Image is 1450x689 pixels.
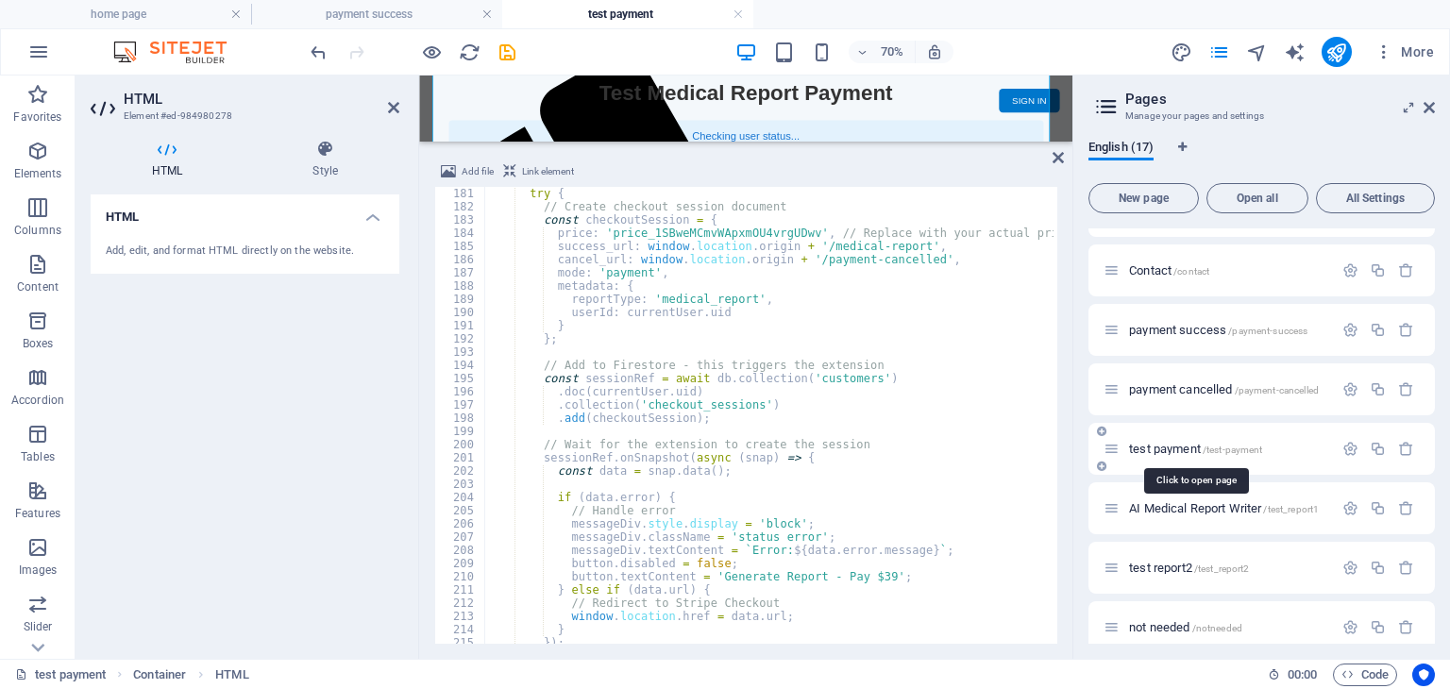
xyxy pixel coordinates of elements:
div: test report2/test_report2 [1123,562,1333,574]
p: Slider [24,619,53,634]
div: 196 [435,385,486,398]
h4: payment success [251,4,502,25]
div: 208 [435,544,486,557]
span: Click to open page [1129,561,1249,575]
span: not needed [1129,620,1242,634]
div: not needed/notneeded [1123,621,1333,633]
i: AI Writer [1284,42,1306,63]
i: Undo: Change HTML (Ctrl+Z) [308,42,329,63]
button: Add file [438,160,497,183]
div: 198 [435,412,486,425]
div: 183 [435,213,486,227]
div: 211 [435,583,486,597]
h4: Style [251,140,399,179]
h3: Element #ed-984980278 [124,108,362,125]
div: Settings [1342,441,1358,457]
div: 206 [435,517,486,530]
div: Settings [1342,381,1358,397]
div: Duplicate [1370,500,1386,516]
span: /notneeded [1192,623,1242,633]
div: payment success/payment-success [1123,324,1333,336]
div: Contact/contact [1123,264,1333,277]
div: Add, edit, and format HTML directly on the website. [106,244,384,260]
nav: breadcrumb [133,664,248,686]
i: Navigator [1246,42,1268,63]
div: 199 [435,425,486,438]
div: Remove [1398,262,1414,278]
h2: HTML [124,91,399,108]
p: Content [17,279,59,294]
span: test payment [1129,442,1262,456]
h3: Manage your pages and settings [1125,108,1397,125]
div: 194 [435,359,486,372]
div: 195 [435,372,486,385]
div: Language Tabs [1088,140,1435,176]
div: Duplicate [1370,381,1386,397]
p: Images [19,563,58,578]
i: Save (Ctrl+S) [497,42,518,63]
button: New page [1088,183,1199,213]
div: Duplicate [1370,619,1386,635]
button: navigator [1246,41,1269,63]
p: Tables [21,449,55,464]
p: Features [15,506,60,521]
span: New page [1097,193,1190,204]
div: 209 [435,557,486,570]
span: Click to select. Double-click to edit [215,664,248,686]
div: Settings [1342,619,1358,635]
div: 187 [435,266,486,279]
button: save [496,41,518,63]
div: payment cancelled/payment-cancelled [1123,383,1333,395]
div: 203 [435,478,486,491]
div: 204 [435,491,486,504]
div: 182 [435,200,486,213]
div: 186 [435,253,486,266]
div: test payment/test-payment [1123,443,1333,455]
div: Duplicate [1370,560,1386,576]
img: Editor Logo [109,41,250,63]
div: 212 [435,597,486,610]
span: payment cancelled [1129,382,1319,396]
div: Duplicate [1370,441,1386,457]
p: Elements [14,166,62,181]
button: reload [458,41,481,63]
span: Add file [462,160,494,183]
div: AI Medical Report Writer/test_report1 [1123,502,1333,514]
div: Remove [1398,619,1414,635]
span: /contact [1173,266,1209,277]
span: Link element [522,160,574,183]
span: /test-payment [1203,445,1263,455]
button: 70% [849,41,916,63]
div: Remove [1398,560,1414,576]
div: 215 [435,636,486,649]
button: All Settings [1316,183,1435,213]
button: Code [1333,664,1397,686]
button: text_generator [1284,41,1307,63]
span: Click to open page [1129,501,1319,515]
span: Open all [1215,193,1300,204]
div: Remove [1398,381,1414,397]
span: More [1374,42,1434,61]
div: 184 [435,227,486,240]
div: 214 [435,623,486,636]
div: 205 [435,504,486,517]
span: 00 00 [1288,664,1317,686]
div: Settings [1342,262,1358,278]
span: Contact [1129,263,1209,277]
button: undo [307,41,329,63]
span: Click to select. Double-click to edit [133,664,186,686]
span: : [1301,667,1304,681]
h4: HTML [91,140,251,179]
span: payment success [1129,323,1307,337]
h2: Pages [1125,91,1435,108]
div: Duplicate [1370,262,1386,278]
div: Remove [1398,322,1414,338]
button: pages [1208,41,1231,63]
div: 192 [435,332,486,345]
div: 188 [435,279,486,293]
span: English (17) [1088,136,1154,162]
i: Pages (Ctrl+Alt+S) [1208,42,1230,63]
div: 181 [435,187,486,200]
span: All Settings [1324,193,1426,204]
button: design [1171,41,1193,63]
